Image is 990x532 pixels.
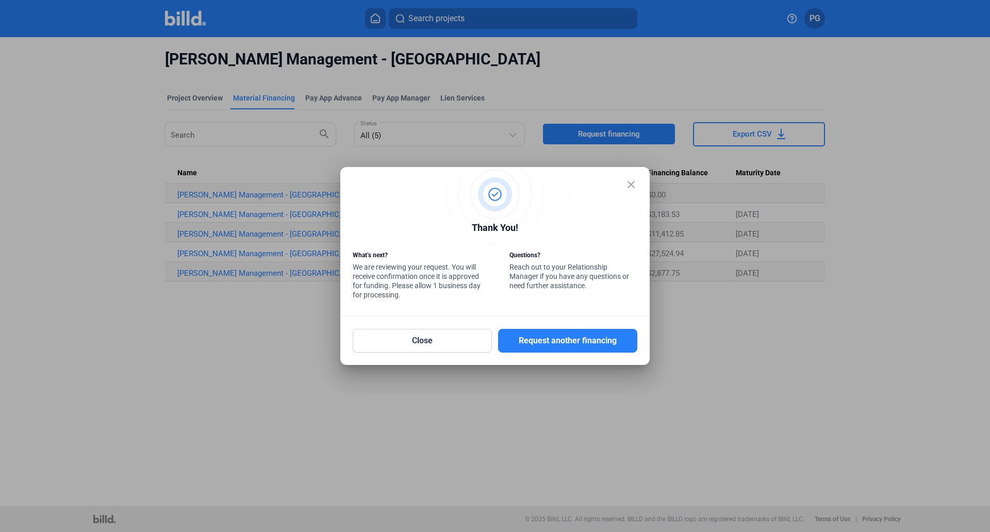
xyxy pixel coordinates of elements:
[625,178,637,191] mat-icon: close
[498,329,637,353] button: Request another financing
[353,251,481,302] div: We are reviewing your request. You will receive confirmation once it is approved for funding. Ple...
[509,251,637,262] div: Questions?
[353,221,637,238] div: Thank You!
[353,329,492,353] button: Close
[353,251,481,262] div: What’s next?
[509,251,637,293] div: Reach out to your Relationship Manager if you have any questions or need further assistance.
